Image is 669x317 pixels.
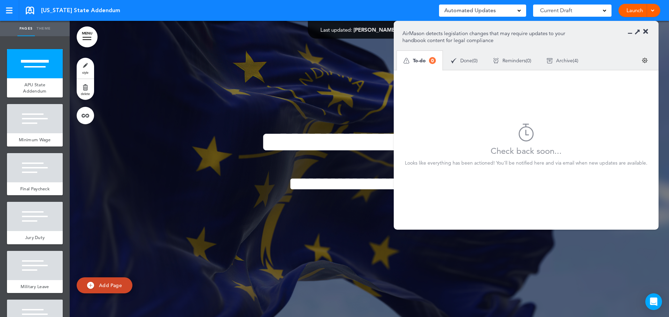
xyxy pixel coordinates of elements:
[77,26,98,47] a: MENU
[17,21,35,36] a: Pages
[405,160,647,165] div: Looks like everything has been actioned! You’ll be notified here and via email when new updates a...
[443,51,485,70] div: ( )
[451,58,457,64] img: apu_icons_done.svg
[20,186,49,192] span: Final Paycheck
[25,235,45,240] span: Jury Duty
[321,27,418,32] div: —
[354,26,397,33] span: [PERSON_NAME]
[7,78,63,97] a: APU State Addendum
[491,142,562,160] div: Check back soon...
[540,6,572,15] span: Current Draft
[527,58,530,63] span: 0
[99,282,122,288] span: Add Page
[7,182,63,196] a: Final Paycheck
[82,70,89,74] span: style
[413,58,426,63] span: To-do
[460,58,472,63] span: Done
[87,282,94,289] img: add.svg
[624,4,646,17] a: Launch
[556,58,573,63] span: Archive
[518,124,534,142] img: timer.svg
[7,231,63,244] a: Jury Duty
[493,58,499,64] img: apu_icons_remind.svg
[77,79,94,100] a: delete
[474,58,476,63] span: 0
[429,57,436,64] span: 0
[7,133,63,146] a: Minimum Wage
[321,26,352,33] span: Last updated:
[502,58,526,63] span: Reminders
[23,82,46,94] span: APU State Addendum
[403,58,409,64] img: apu_icons_todo.svg
[7,280,63,293] a: Military Leave
[81,92,90,96] span: delete
[547,58,553,64] img: apu_icons_archive.svg
[645,293,662,310] div: Open Intercom Messenger
[485,51,539,70] div: ( )
[21,284,49,290] span: Military Leave
[77,58,94,79] a: style
[35,21,52,36] a: Theme
[574,58,577,63] span: 4
[19,137,51,143] span: Minimum Wage
[41,7,120,14] span: [US_STATE] State Addendum
[539,51,586,70] div: ( )
[444,6,496,15] span: Automated Updates
[402,30,576,44] p: AirMason detects legislation changes that may require updates to your handbook content for legal ...
[642,57,648,63] img: settings.svg
[77,277,132,294] a: Add Page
